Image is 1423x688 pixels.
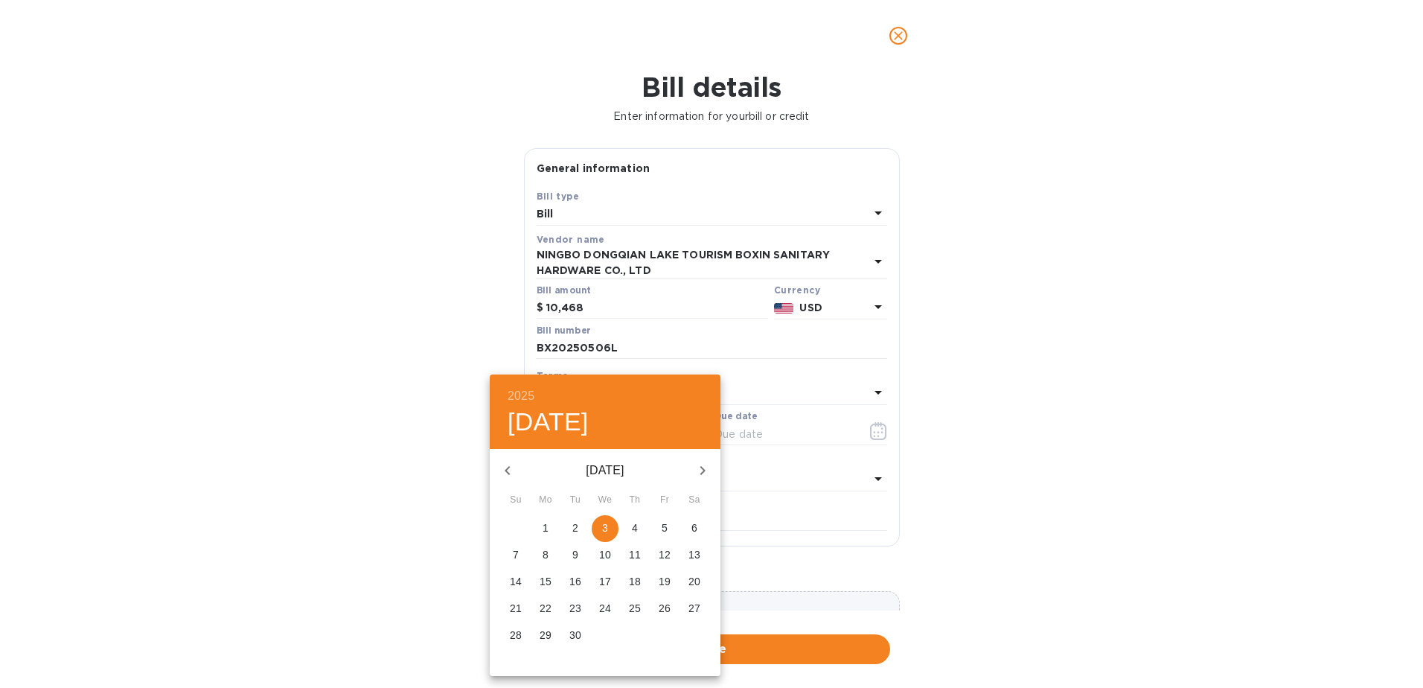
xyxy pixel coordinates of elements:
[562,569,589,596] button: 16
[543,520,549,535] p: 1
[621,515,648,542] button: 4
[502,596,529,622] button: 21
[562,622,589,649] button: 30
[502,493,529,508] span: Su
[599,547,611,562] p: 10
[525,462,685,480] p: [DATE]
[602,520,608,535] p: 3
[562,542,589,569] button: 9
[688,547,700,562] p: 13
[532,622,559,649] button: 29
[540,628,551,643] p: 29
[659,547,671,562] p: 12
[651,493,678,508] span: Fr
[651,515,678,542] button: 5
[508,407,589,438] button: [DATE]
[592,596,618,622] button: 24
[659,574,671,589] p: 19
[569,574,581,589] p: 16
[651,542,678,569] button: 12
[688,574,700,589] p: 20
[592,569,618,596] button: 17
[532,596,559,622] button: 22
[592,542,618,569] button: 10
[681,542,708,569] button: 13
[569,601,581,616] p: 23
[599,601,611,616] p: 24
[508,386,534,407] button: 2025
[569,628,581,643] p: 30
[629,547,641,562] p: 11
[629,574,641,589] p: 18
[562,515,589,542] button: 2
[562,493,589,508] span: Tu
[688,601,700,616] p: 27
[592,515,618,542] button: 3
[629,601,641,616] p: 25
[540,574,551,589] p: 15
[621,596,648,622] button: 25
[532,542,559,569] button: 8
[681,515,708,542] button: 6
[632,520,638,535] p: 4
[572,520,578,535] p: 2
[599,574,611,589] p: 17
[621,569,648,596] button: 18
[540,601,551,616] p: 22
[592,493,618,508] span: We
[562,596,589,622] button: 23
[621,542,648,569] button: 11
[510,628,522,643] p: 28
[681,569,708,596] button: 20
[621,493,648,508] span: Th
[502,542,529,569] button: 7
[651,569,678,596] button: 19
[532,493,559,508] span: Mo
[651,596,678,622] button: 26
[502,622,529,649] button: 28
[659,601,671,616] p: 26
[691,520,697,535] p: 6
[532,515,559,542] button: 1
[543,547,549,562] p: 8
[681,596,708,622] button: 27
[510,574,522,589] p: 14
[513,547,519,562] p: 7
[572,547,578,562] p: 9
[532,569,559,596] button: 15
[662,520,668,535] p: 5
[681,493,708,508] span: Sa
[502,569,529,596] button: 14
[510,601,522,616] p: 21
